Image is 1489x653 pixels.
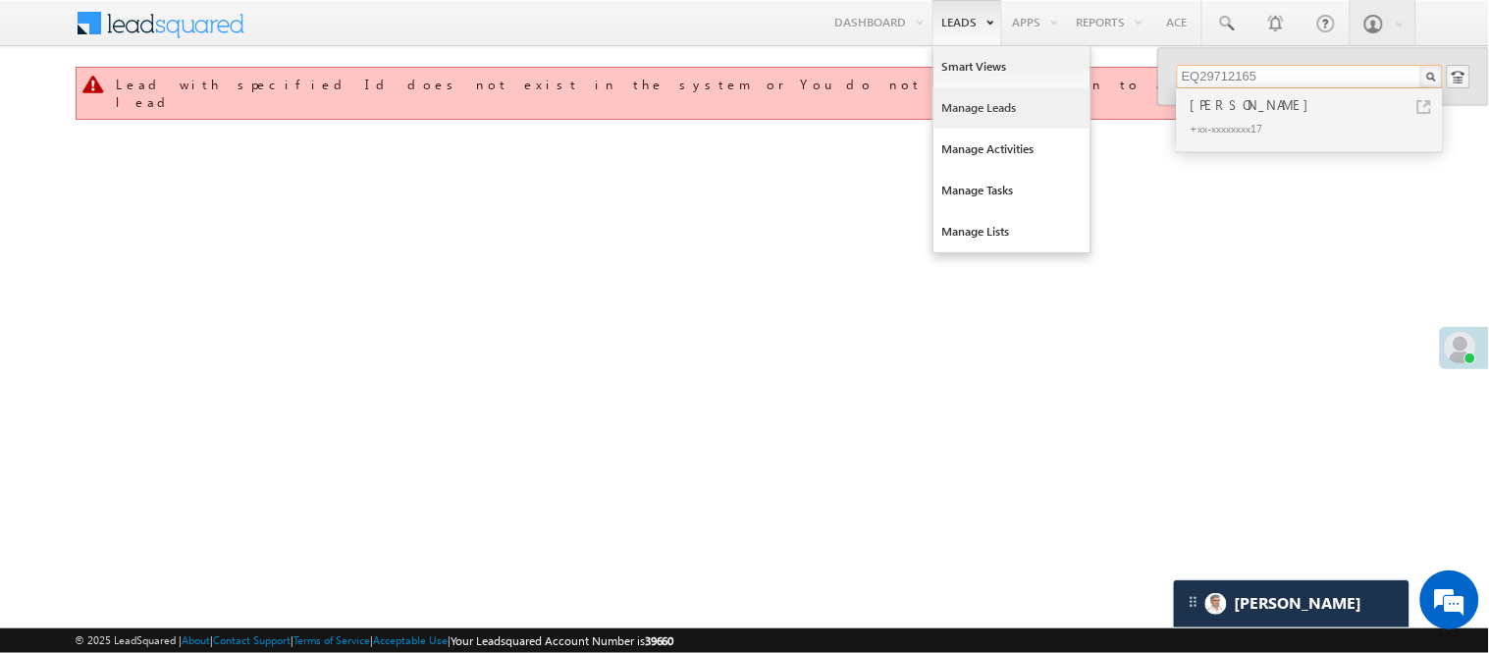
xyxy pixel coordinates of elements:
[1205,593,1227,615] img: Carter
[933,129,1090,170] a: Manage Activities
[26,182,358,493] textarea: Type your message and hit 'Enter'
[182,633,210,646] a: About
[1173,579,1410,628] div: carter-dragCarter[PERSON_NAME]
[75,631,674,650] span: © 2025 LeadSquared | | | | |
[322,10,369,57] div: Minimize live chat window
[933,46,1090,87] a: Smart Views
[1186,594,1201,610] img: carter-drag
[102,103,330,129] div: Chat with us now
[933,170,1090,211] a: Manage Tasks
[116,76,1378,111] div: Lead with specified Id does not exist in the system or You do not have permission to access the lead
[933,211,1090,252] a: Manage Lists
[267,509,356,535] em: Start Chat
[1235,594,1362,613] span: Carter
[33,103,82,129] img: d_60004797649_company_0_60004797649
[645,633,674,648] span: 39660
[1187,94,1450,116] div: [PERSON_NAME]
[933,87,1090,129] a: Manage Leads
[213,633,291,646] a: Contact Support
[451,633,674,648] span: Your Leadsquared Account Number is
[293,633,370,646] a: Terms of Service
[373,633,448,646] a: Acceptable Use
[1187,116,1450,139] div: +xx-xxxxxxxx17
